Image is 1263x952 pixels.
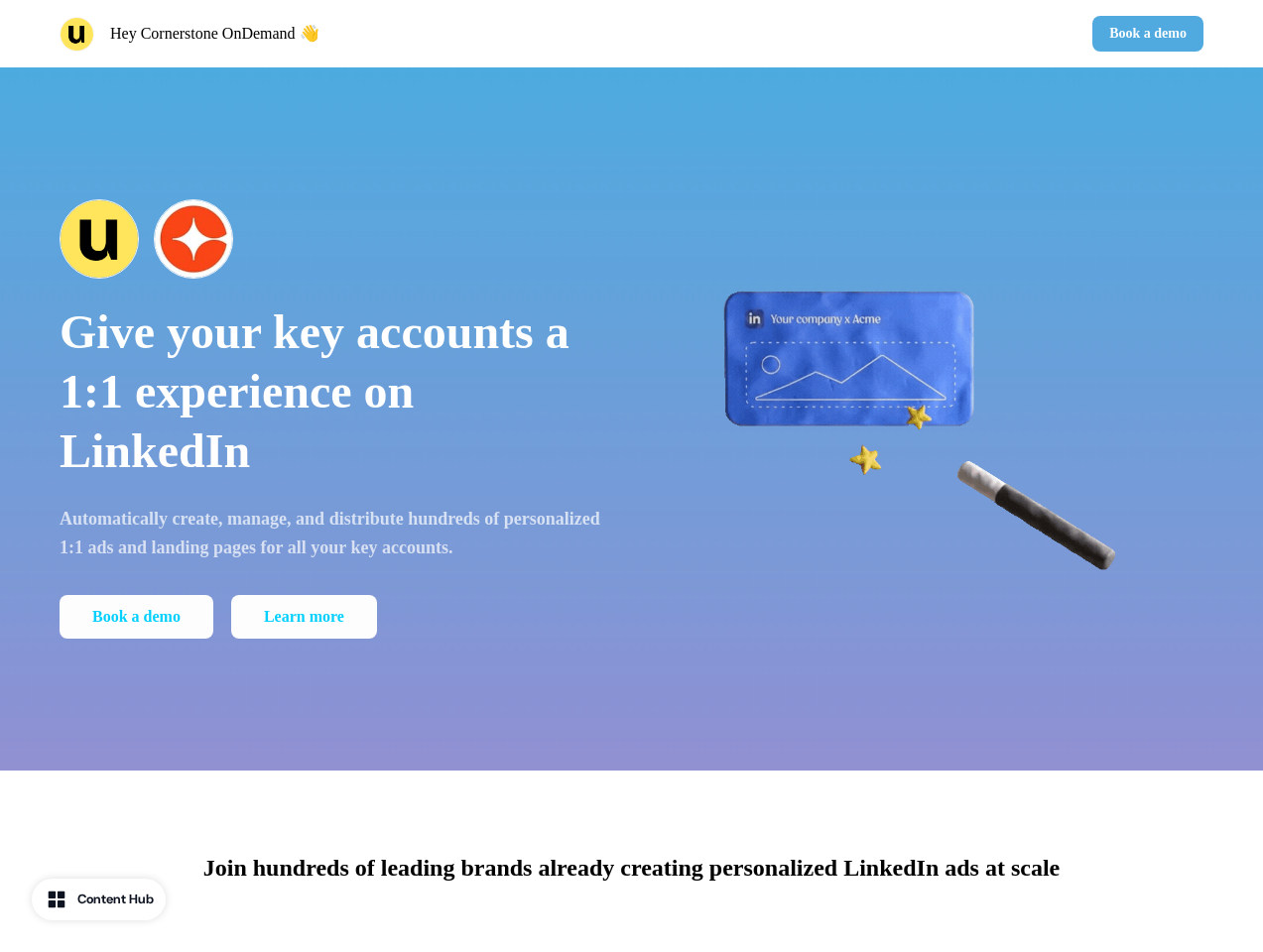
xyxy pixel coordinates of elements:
div: Content Hub [77,890,154,909]
p: Join hundreds of leading brands already creating personalized LinkedIn ads at scale [203,850,1060,886]
button: Book a demo [60,595,213,639]
p: Give your key accounts a 1:1 experience on LinkedIn [60,302,604,481]
a: Learn more [231,595,377,639]
p: Hey Cornerstone OnDemand 👋 [110,22,319,46]
strong: Automatically create, manage, and distribute hundreds of personalized 1:1 ads and landing pages f... [60,509,600,557]
button: Book a demo [1092,16,1203,52]
button: Content Hub [32,879,166,920]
